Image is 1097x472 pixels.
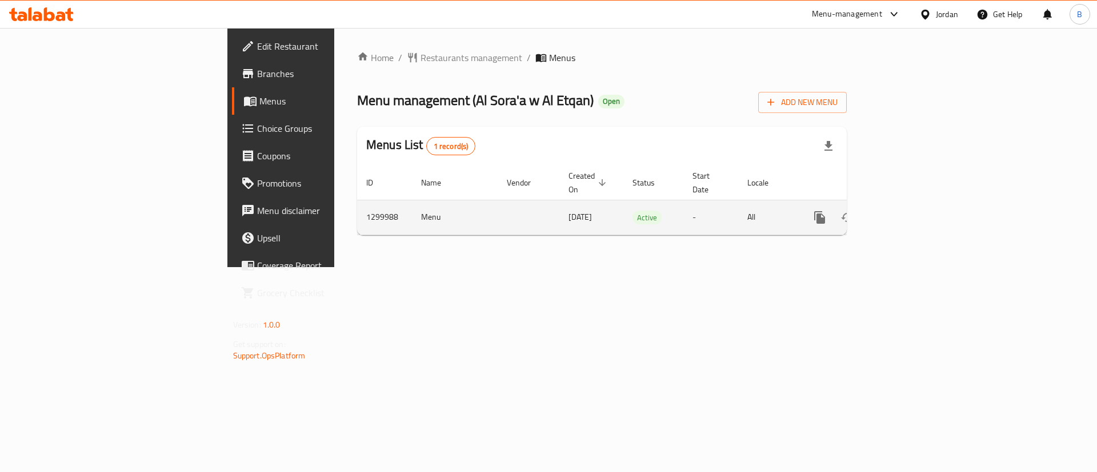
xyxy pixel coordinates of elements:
a: Menu disclaimer [232,197,411,224]
span: Add New Menu [767,95,838,110]
span: Choice Groups [257,122,402,135]
span: Menu management ( Al Sora'a w Al Etqan ) [357,87,594,113]
span: Status [632,176,670,189]
span: Vendor [507,176,546,189]
span: Coupons [257,149,402,163]
a: Upsell [232,224,411,252]
td: - [683,200,738,235]
span: 1.0.0 [263,317,281,332]
span: Upsell [257,231,402,245]
div: Open [598,95,624,108]
li: / [527,51,531,64]
span: ID [366,176,388,189]
a: Promotions [232,170,411,197]
div: Export file [815,132,842,160]
td: Menu [412,200,498,235]
span: Start Date [692,169,724,196]
button: Change Status [834,204,861,231]
table: enhanced table [357,166,925,235]
span: [DATE] [568,209,592,224]
div: Menu-management [812,7,882,21]
span: Name [421,176,456,189]
a: Branches [232,60,411,87]
span: Restaurants management [421,51,522,64]
a: Choice Groups [232,115,411,142]
td: All [738,200,797,235]
div: Total records count [426,137,476,155]
a: Grocery Checklist [232,279,411,306]
span: Branches [257,67,402,80]
span: Locale [747,176,783,189]
span: Active [632,211,662,224]
a: Menus [232,87,411,115]
a: Coverage Report [232,252,411,279]
span: Coverage Report [257,259,402,272]
span: Promotions [257,176,402,190]
span: Edit Restaurant [257,39,402,53]
h2: Menus List [366,136,475,155]
button: Add New Menu [758,92,847,113]
span: Get support on: [233,337,286,352]
span: 1 record(s) [427,141,475,152]
span: Grocery Checklist [257,286,402,300]
a: Restaurants management [407,51,522,64]
a: Edit Restaurant [232,33,411,60]
span: Menu disclaimer [257,204,402,217]
nav: breadcrumb [357,51,847,64]
span: Menus [549,51,575,64]
a: Support.OpsPlatform [233,348,306,363]
th: Actions [797,166,925,200]
span: Menus [259,94,402,108]
span: Version: [233,317,261,332]
button: more [806,204,834,231]
span: Open [598,96,624,106]
span: Created On [568,169,610,196]
div: Jordan [936,8,958,21]
a: Coupons [232,142,411,170]
span: B [1077,8,1082,21]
